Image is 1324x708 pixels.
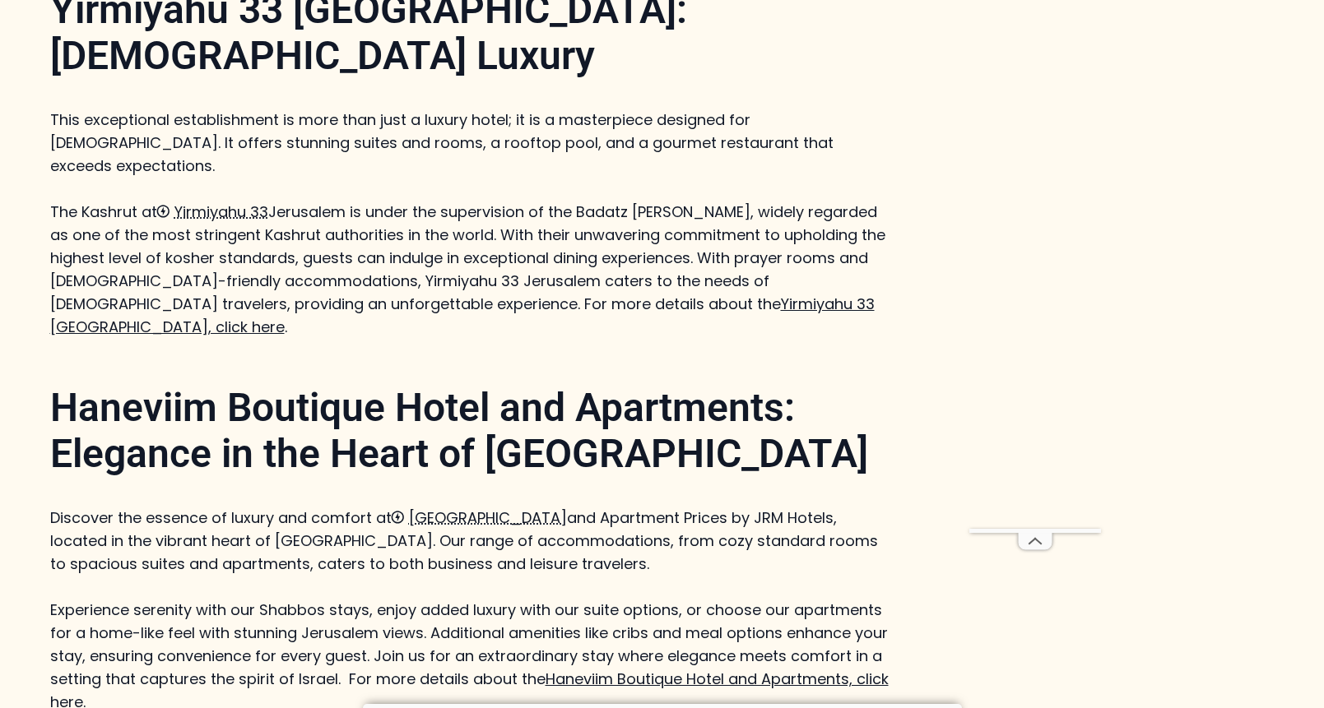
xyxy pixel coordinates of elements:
[50,109,893,178] p: This exceptional establishment is more than just a luxury hotel; it is a masterpiece designed for...
[157,201,268,222] a: Yirmiyahu 33
[50,507,893,576] p: Discover the essence of luxury and comfort at and Apartment Prices by JRM Hotels, located in the ...
[969,35,1101,529] iframe: Advertisement
[50,201,893,339] p: The Kashrut at Jerusalem is under the supervision of the Badatz [PERSON_NAME], widely regarded as...
[174,201,268,222] span: Yirmiyahu 33
[409,507,567,528] span: [GEOGRAPHIC_DATA]
[392,507,567,528] a: [GEOGRAPHIC_DATA]
[50,384,868,477] strong: Haneviim Boutique Hotel and Apartments: Elegance in the Heart of [GEOGRAPHIC_DATA]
